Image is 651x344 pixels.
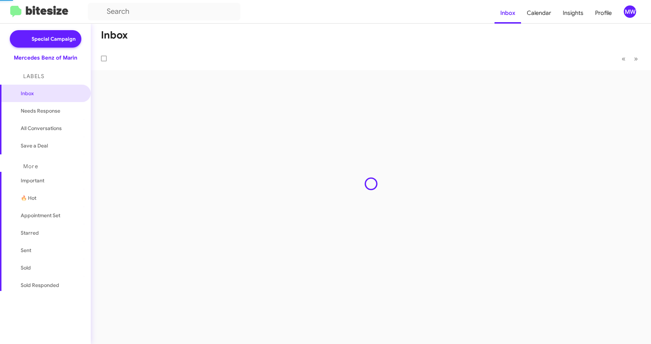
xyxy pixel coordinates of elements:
span: Important [21,177,82,184]
span: Sold [21,264,31,271]
span: More [23,163,38,170]
span: Starred [21,229,39,236]
button: Previous [617,51,630,66]
span: Appointment Set [21,212,60,219]
a: Insights [557,3,589,24]
span: » [634,54,638,63]
span: Sent [21,247,31,254]
span: All Conversations [21,125,62,132]
nav: Page navigation example [618,51,642,66]
h1: Inbox [101,29,128,41]
span: Needs Response [21,107,82,114]
div: MW [624,5,636,18]
span: Inbox [21,90,82,97]
a: Special Campaign [10,30,81,48]
div: Mercedes Benz of Marin [14,54,77,61]
a: Calendar [521,3,557,24]
span: Save a Deal [21,142,48,149]
span: Sold Responded [21,282,59,289]
a: Profile [589,3,618,24]
a: Inbox [495,3,521,24]
span: « [622,54,626,63]
span: Special Campaign [32,35,76,43]
input: Search [88,3,240,20]
button: MW [618,5,643,18]
button: Next [630,51,642,66]
span: 🔥 Hot [21,194,36,202]
span: Labels [23,73,44,80]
